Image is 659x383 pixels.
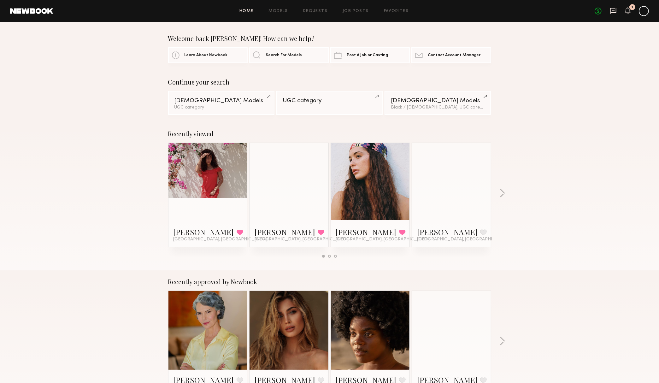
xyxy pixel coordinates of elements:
[417,237,511,242] span: [GEOGRAPHIC_DATA], [GEOGRAPHIC_DATA]
[283,98,376,104] div: UGC category
[168,78,491,86] div: Continue your search
[330,47,410,63] a: Post A Job or Casting
[411,47,491,63] a: Contact Account Manager
[417,227,478,237] a: [PERSON_NAME]
[347,53,388,57] span: Post A Job or Casting
[336,237,430,242] span: [GEOGRAPHIC_DATA], [GEOGRAPHIC_DATA]
[255,227,315,237] a: [PERSON_NAME]
[174,227,234,237] a: [PERSON_NAME]
[168,35,491,42] div: Welcome back [PERSON_NAME]! How can we help?
[384,9,409,13] a: Favorites
[266,53,302,57] span: Search For Models
[174,105,268,110] div: UGC category
[391,98,485,104] div: [DEMOGRAPHIC_DATA] Models
[168,278,491,286] div: Recently approved by Newbook
[174,237,268,242] span: [GEOGRAPHIC_DATA], [GEOGRAPHIC_DATA]
[336,227,397,237] a: [PERSON_NAME]
[255,237,349,242] span: [GEOGRAPHIC_DATA], [GEOGRAPHIC_DATA]
[174,98,268,104] div: [DEMOGRAPHIC_DATA] Models
[239,9,254,13] a: Home
[276,91,383,115] a: UGC category
[391,105,485,110] div: Black / [DEMOGRAPHIC_DATA], UGC category
[185,53,228,57] span: Learn About Newbook
[428,53,480,57] span: Contact Account Manager
[249,47,329,63] a: Search For Models
[343,9,369,13] a: Job Posts
[385,91,491,115] a: [DEMOGRAPHIC_DATA] ModelsBlack / [DEMOGRAPHIC_DATA], UGC category
[168,91,274,115] a: [DEMOGRAPHIC_DATA] ModelsUGC category
[168,130,491,138] div: Recently viewed
[269,9,288,13] a: Models
[632,6,633,9] div: 1
[303,9,327,13] a: Requests
[168,47,248,63] a: Learn About Newbook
